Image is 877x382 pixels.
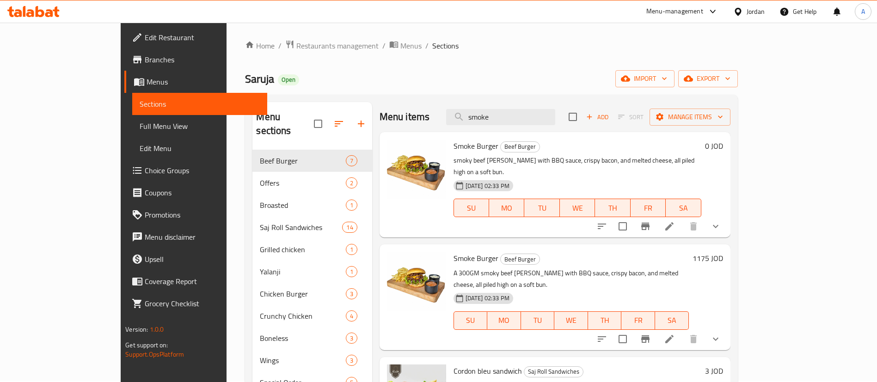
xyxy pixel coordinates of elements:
button: show more [705,215,727,237]
button: Branch-specific-item [634,215,656,237]
span: Upsell [145,254,260,265]
svg: Show Choices [710,333,721,345]
button: Add section [350,113,372,135]
span: 3 [346,290,357,298]
span: Promotions [145,209,260,220]
span: [DATE] 02:33 PM [462,182,513,190]
a: Coverage Report [124,270,267,292]
span: 2 [346,179,357,188]
span: Open [278,76,299,84]
a: Branches [124,49,267,71]
svg: Show Choices [710,221,721,232]
span: Grocery Checklist [145,298,260,309]
a: Menu disclaimer [124,226,267,248]
div: Saj Roll Sandwiches [524,366,583,377]
span: Get support on: [125,339,168,351]
div: Offers2 [252,172,372,194]
div: Boneless3 [252,327,372,349]
a: Grocery Checklist [124,292,267,315]
div: Beef Burger [260,155,345,166]
button: MO [487,311,521,330]
button: TU [521,311,555,330]
h6: 0 JOD [705,139,723,152]
span: SA [669,201,697,215]
span: Edit Menu [140,143,260,154]
span: Cordon bleu sandwich [454,364,522,378]
div: items [346,266,357,277]
span: Grilled chicken [260,244,345,255]
span: Chicken Burger [260,288,345,299]
div: Menu-management [646,6,703,17]
div: Saj Roll Sandwiches [260,222,342,233]
span: export [686,73,730,85]
div: items [346,355,357,366]
span: Beef Burger [501,254,540,265]
span: MO [491,314,517,327]
span: Manage items [657,111,723,123]
span: SU [458,314,484,327]
div: Beef Burger7 [252,150,372,172]
input: search [446,109,555,125]
button: Branch-specific-item [634,328,656,350]
button: SU [454,199,489,217]
div: Beef Burger [500,141,540,152]
button: Manage items [650,109,730,126]
a: Menus [389,40,422,52]
span: A [861,6,865,17]
span: 1 [346,201,357,210]
span: Menus [400,40,422,51]
span: Menu disclaimer [145,231,260,243]
a: Edit menu item [664,221,675,232]
a: Coupons [124,182,267,204]
button: SA [666,199,701,217]
div: Wings3 [252,349,372,371]
div: items [346,310,357,321]
p: smoky beef [PERSON_NAME] with BBQ sauce, crispy bacon, and melted cheese, all piled high on a sof... [454,155,701,178]
button: TH [595,199,630,217]
span: Smoke Burger [454,251,498,265]
div: items [346,177,357,188]
span: Sections [140,98,260,109]
button: TH [588,311,622,330]
div: Yalanji1 [252,261,372,283]
div: Broasted1 [252,194,372,216]
span: WE [564,201,591,215]
span: TH [599,201,626,215]
span: Full Menu View [140,121,260,132]
h2: Menu sections [256,110,313,138]
button: delete [682,328,705,350]
a: Choice Groups [124,159,267,182]
a: Full Menu View [132,115,267,137]
span: [DATE] 02:33 PM [462,294,513,303]
a: Menus [124,71,267,93]
span: Wings [260,355,345,366]
button: sort-choices [591,215,613,237]
span: TH [592,314,618,327]
button: show more [705,328,727,350]
span: WE [558,314,584,327]
div: Crunchy Chicken4 [252,305,372,327]
span: FR [634,201,662,215]
span: TU [528,201,556,215]
button: WE [554,311,588,330]
div: items [346,155,357,166]
span: Coupons [145,187,260,198]
li: / [425,40,429,51]
h2: Menu items [380,110,430,124]
button: sort-choices [591,328,613,350]
a: Promotions [124,204,267,226]
span: MO [493,201,521,215]
span: Beef Burger [501,141,540,152]
span: 1.0.0 [150,323,164,335]
button: TU [524,199,559,217]
nav: breadcrumb [245,40,737,52]
span: Broasted [260,200,345,211]
button: SU [454,311,487,330]
div: items [346,288,357,299]
a: Edit Menu [132,137,267,159]
a: Edit Restaurant [124,26,267,49]
button: FR [631,199,666,217]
